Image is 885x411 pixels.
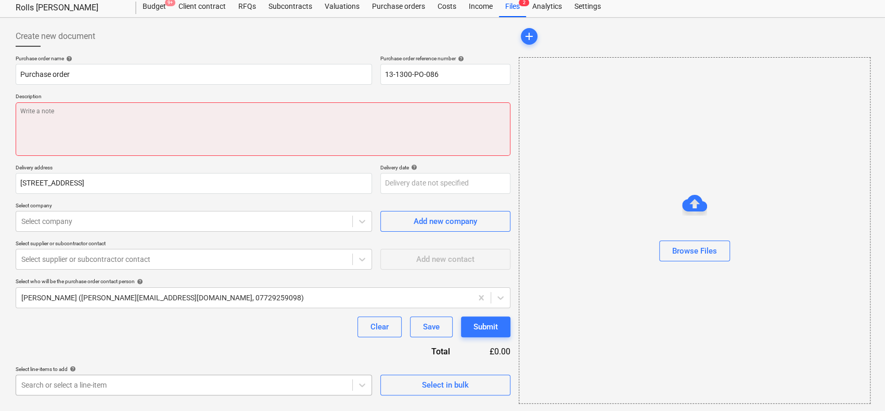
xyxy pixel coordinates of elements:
[16,278,510,285] div: Select who will be the purchase order contact person
[380,164,510,171] div: Delivery date
[410,316,453,337] button: Save
[519,57,870,404] div: Browse Files
[409,164,417,170] span: help
[16,164,372,173] p: Delivery address
[423,320,440,334] div: Save
[456,56,464,62] span: help
[461,316,510,337] button: Submit
[380,375,510,395] button: Select in bulk
[375,346,467,357] div: Total
[357,316,402,337] button: Clear
[422,378,469,392] div: Select in bulk
[16,64,372,85] input: Document name
[370,320,389,334] div: Clear
[467,346,510,357] div: £0.00
[16,93,510,102] p: Description
[414,215,477,228] div: Add new company
[380,173,510,194] input: Delivery date not specified
[16,173,372,194] input: Delivery address
[68,366,76,372] span: help
[380,55,510,62] div: Purchase order reference number
[523,30,535,43] span: add
[16,240,372,249] p: Select supplier or subcontractor contact
[64,56,72,62] span: help
[380,211,510,232] button: Add new company
[16,366,372,373] div: Select line-items to add
[659,241,730,261] button: Browse Files
[672,244,717,258] div: Browse Files
[16,3,124,14] div: Rolls [PERSON_NAME]
[380,64,510,85] input: Reference number
[473,320,498,334] div: Submit
[16,30,95,43] span: Create new document
[16,202,372,211] p: Select company
[135,279,143,285] span: help
[833,361,885,411] iframe: Chat Widget
[16,55,372,62] div: Purchase order name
